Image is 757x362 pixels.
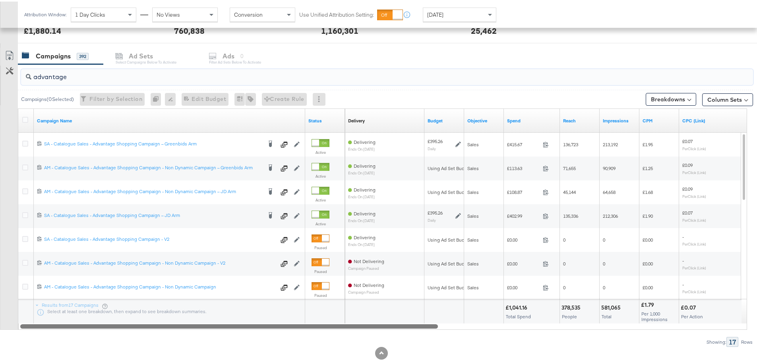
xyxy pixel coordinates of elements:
span: Delivering [354,209,376,215]
div: AM - Catalogue Sales - Advantage Shopping Campaign - Non Dynamic Campaign [44,282,276,288]
a: The number of people your ad was served to. [563,116,596,122]
span: - [682,256,684,262]
span: £0.09 [682,161,693,166]
sub: Per Click (Link) [682,240,706,245]
div: £395.26 [428,208,443,215]
sub: Campaign Paused [348,265,384,269]
div: Campaigns ( 0 Selected) [21,94,74,101]
span: Sales [467,188,479,194]
div: AM - Catalogue Sales - Advantage Shopping Campaign - Non Dynamic Campaign – JD Arm [44,187,262,193]
div: 581,065 [601,302,623,310]
sub: ends on [DATE] [348,145,376,150]
sub: ends on [DATE] [348,169,376,174]
input: Search Campaigns by Name, ID or Objective [31,64,686,80]
div: £395.26 [428,137,443,143]
span: £0.00 [507,259,540,265]
span: £402.99 [507,211,540,217]
span: Delivering [354,161,376,167]
div: 760,838 [174,23,205,35]
span: People [562,312,577,318]
span: 0 [603,235,605,241]
a: SA - Catalogue Sales - Advantage Shopping Campaign – JD Arm [44,211,262,219]
div: AM - Catalogue Sales - Advantage Shopping Campaign - Non Dynamic Campaign - V2 [44,258,276,265]
a: The total amount spent to date. [507,116,557,122]
span: £415.67 [507,140,540,146]
div: SA - Catalogue Sales - Advantage Shopping Campaign - V2 [44,234,276,241]
span: 135,336 [563,211,578,217]
span: - [682,232,684,238]
label: Active [312,172,329,177]
a: The maximum amount you're willing to spend on your ads, on average each day or over the lifetime ... [428,116,461,122]
span: £108.87 [507,188,540,194]
sub: Daily [428,216,436,221]
a: AM - Catalogue Sales - Advantage Shopping Campaign - Non Dynamic Campaign [44,282,276,290]
div: Using Ad Set Budget [428,259,472,265]
span: - [682,280,684,286]
span: £0.00 [643,283,653,289]
a: SA - Catalogue Sales - Advantage Shopping Campaign – Greenbids Arm [44,139,262,147]
label: Active [312,148,329,153]
a: The average cost you've paid to have 1,000 impressions of your ad. [643,116,676,122]
span: 90,909 [603,164,616,170]
span: 64,658 [603,188,616,194]
sub: Campaign Paused [348,288,384,293]
label: Paused [312,244,329,249]
span: 45,144 [563,188,576,194]
span: 0 [563,259,565,265]
button: Breakdowns [646,91,696,104]
span: £0.00 [507,235,540,241]
span: Sales [467,283,479,289]
span: [DATE] [427,10,443,17]
span: £0.00 [643,235,653,241]
a: The average cost for each link click you've received from your ad. [682,116,755,122]
span: 213,192 [603,140,618,146]
div: Using Ad Set Budget [428,283,472,289]
span: Per Action [681,312,703,318]
sub: Per Click (Link) [682,168,706,173]
span: £1.68 [643,188,653,194]
span: Delivering [354,185,376,191]
sub: Per Click (Link) [682,192,706,197]
sub: Daily [428,145,436,149]
div: 1,160,301 [321,23,358,35]
span: 0 [563,235,565,241]
a: The number of times your ad was served. On mobile apps an ad is counted as served the first time ... [603,116,636,122]
label: Use Unified Attribution Setting: [299,10,374,17]
span: Conversion [234,10,263,17]
div: Using Ad Set Budget [428,164,472,170]
sub: ends on [DATE] [348,217,376,221]
span: Sales [467,211,479,217]
sub: Per Click (Link) [682,288,706,292]
div: Showing: [706,338,726,343]
div: 0 [151,91,165,104]
div: Delivery [348,116,365,122]
span: Sales [467,235,479,241]
sub: Per Click (Link) [682,216,706,221]
label: Active [312,196,329,201]
span: 0 [563,283,565,289]
a: AM - Catalogue Sales - Advantage Shopping Campaign - Non Dynamic Campaign – JD Arm [44,187,262,195]
span: 0 [603,283,605,289]
sub: Per Click (Link) [682,145,706,149]
span: 136,723 [563,140,578,146]
div: 17 [726,335,738,345]
span: Sales [467,140,479,146]
sub: Per Click (Link) [682,264,706,269]
div: SA - Catalogue Sales - Advantage Shopping Campaign – Greenbids Arm [44,139,262,145]
span: £0.00 [507,283,540,289]
a: Your campaign's objective. [467,116,501,122]
div: SA - Catalogue Sales - Advantage Shopping Campaign – JD Arm [44,211,262,217]
span: £1.90 [643,211,653,217]
span: £113.63 [507,164,540,170]
div: £1,041.16 [505,302,530,310]
div: Using Ad Set Budget [428,235,472,242]
div: AM - Catalogue Sales - Advantage Shopping Campaign - Non Dynamic Campaign – Greenbids Arm [44,163,262,169]
span: Sales [467,259,479,265]
div: Attribution Window: [24,10,67,16]
span: £1.25 [643,164,653,170]
div: £0.07 [681,302,698,310]
label: Active [312,220,329,225]
div: Rows [741,338,753,343]
a: AM - Catalogue Sales - Advantage Shopping Campaign - Non Dynamic Campaign – Greenbids Arm [44,163,262,171]
span: No Views [157,10,180,17]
